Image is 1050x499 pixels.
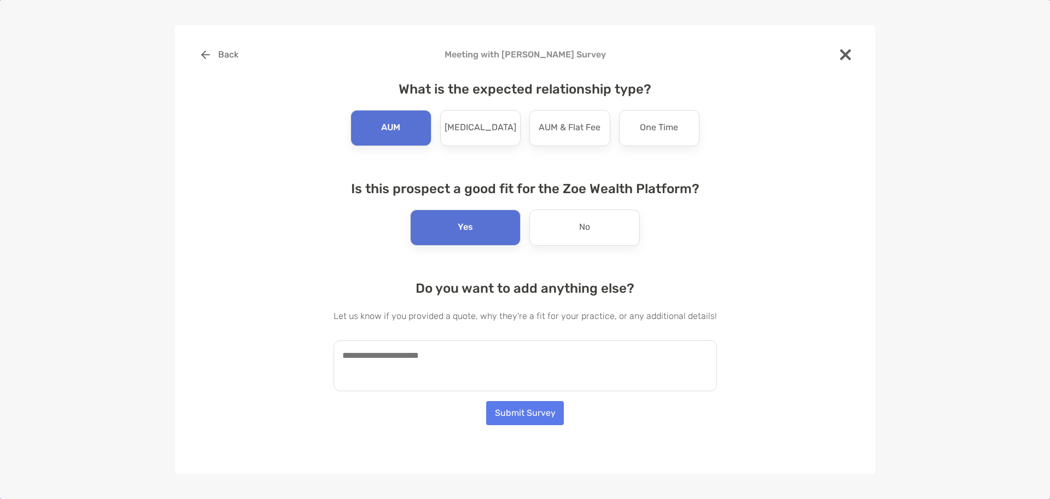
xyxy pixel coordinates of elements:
[192,43,247,67] button: Back
[486,401,564,425] button: Submit Survey
[445,119,516,137] p: [MEDICAL_DATA]
[579,219,590,236] p: No
[539,119,600,137] p: AUM & Flat Fee
[201,50,210,59] img: button icon
[381,119,400,137] p: AUM
[334,82,717,97] h4: What is the expected relationship type?
[640,119,678,137] p: One Time
[192,49,857,60] h4: Meeting with [PERSON_NAME] Survey
[334,181,717,196] h4: Is this prospect a good fit for the Zoe Wealth Platform?
[334,309,717,323] p: Let us know if you provided a quote, why they're a fit for your practice, or any additional details!
[840,49,851,60] img: close modal
[334,281,717,296] h4: Do you want to add anything else?
[458,219,473,236] p: Yes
